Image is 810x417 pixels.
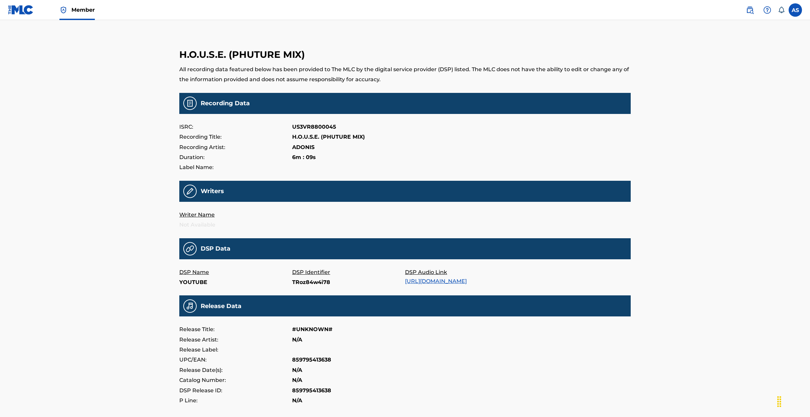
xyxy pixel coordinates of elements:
img: search [746,6,754,14]
p: H.O.U.S.E. (PHUTURE MIX) [292,132,365,142]
p: ADONIS [292,142,315,152]
img: Recording Writers [183,184,197,198]
p: 859795413638 [292,355,331,365]
p: N/A [292,396,302,406]
h5: DSP Data [201,245,230,253]
p: DSP Audio Link [405,267,518,277]
img: 75424d043b2694df37d4.png [183,299,197,313]
p: Not Available [179,220,292,230]
div: User Menu [789,3,802,17]
p: 6m : 09s [292,152,316,162]
p: Release Title: [179,324,292,334]
p: N/A [292,365,302,375]
p: All recording data featured below has been provided to The MLC by the digital service provider (D... [179,64,631,85]
span: Member [71,6,95,14]
img: Top Rightsholder [59,6,67,14]
p: US3VR8800045 [292,122,336,132]
p: Release Date(s): [179,365,292,375]
img: help [763,6,771,14]
p: 859795413638 [292,386,331,396]
p: DSP Release ID: [179,386,292,396]
p: N/A [292,335,302,345]
h3: H.O.U.S.E. (PHUTURE MIX) [179,49,631,60]
a: Public Search [743,3,757,17]
p: Recording Title: [179,132,292,142]
p: Catalog Number: [179,375,292,385]
img: Recording Data [183,97,197,110]
h5: Writers [201,187,224,195]
p: Release Artist: [179,335,292,345]
p: Recording Artist: [179,142,292,152]
p: DSP Name [179,267,292,277]
p: TRoz84w4i78 [292,277,405,287]
a: [URL][DOMAIN_NAME] [405,278,467,284]
p: N/A [292,375,302,385]
div: Help [761,3,774,17]
h5: Release Data [201,302,241,310]
h5: Recording Data [201,100,250,107]
p: Release Label: [179,345,292,355]
p: Writer Name [179,210,292,220]
div: Drag [774,392,785,412]
img: 31a9e25fa6e13e71f14b.png [183,242,197,256]
p: YOUTUBE [179,277,292,287]
p: ISRC: [179,122,292,132]
p: UPC/EAN: [179,355,292,365]
iframe: Chat Widget [777,385,810,417]
p: DSP Identifier [292,267,405,277]
img: MLC Logo [8,5,34,15]
p: #UNKNOWN# [292,324,333,334]
p: Label Name: [179,162,292,172]
p: Duration: [179,152,292,162]
p: P Line: [179,396,292,406]
div: Notifications [778,7,785,13]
